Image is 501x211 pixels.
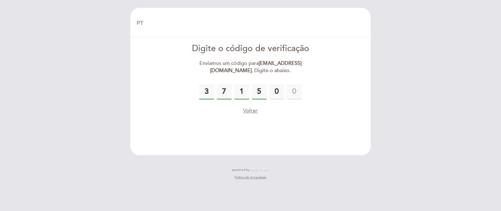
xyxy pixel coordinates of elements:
div: Enviamos um código para . Digite-o abaixo. [179,60,323,74]
a: powered by [232,168,269,172]
span: powered by [232,168,250,172]
input: 0 [234,84,249,99]
input: 0 [287,84,302,99]
input: 0 [252,84,267,99]
input: 0 [269,84,284,99]
input: 0 [217,84,232,99]
img: MEITRE [251,168,269,171]
strong: [EMAIL_ADDRESS][DOMAIN_NAME] [210,60,302,74]
input: 0 [199,84,214,99]
div: Digite o código de verificação [179,43,323,55]
a: Política de privacidade [235,175,266,180]
button: Voltar [243,107,258,115]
